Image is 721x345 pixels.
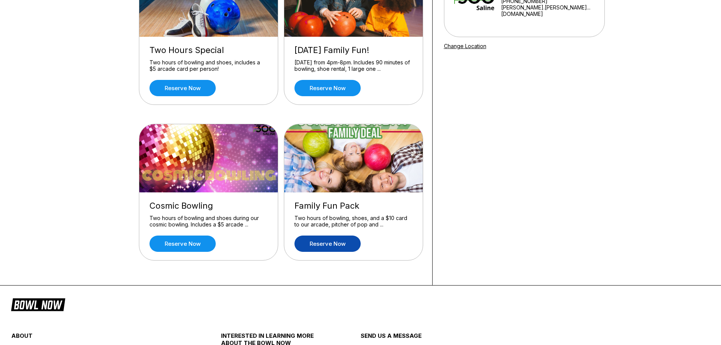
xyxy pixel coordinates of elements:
[11,332,186,343] div: about
[294,215,413,228] div: Two hours of bowling, shoes, and a $10 card to our arcade, pitcher of pop and ...
[149,45,268,55] div: Two Hours Special
[284,124,424,192] img: Family Fun Pack
[149,215,268,228] div: Two hours of bowling and shoes during our cosmic bowling. Includes a $5 arcade ...
[294,45,413,55] div: [DATE] Family Fun!
[149,236,216,252] a: Reserve now
[444,43,486,49] a: Change Location
[139,124,279,192] img: Cosmic Bowling
[294,80,361,96] a: Reserve now
[149,59,268,72] div: Two hours of bowling and shoes, includes a $5 arcade card per person!
[501,4,594,17] a: [PERSON_NAME].[PERSON_NAME]...[DOMAIN_NAME]
[294,59,413,72] div: [DATE] from 4pm-8pm. Includes 90 minutes of bowling, shoe rental, 1 large one ...
[294,236,361,252] a: Reserve now
[149,80,216,96] a: Reserve now
[149,201,268,211] div: Cosmic Bowling
[294,201,413,211] div: Family Fun Pack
